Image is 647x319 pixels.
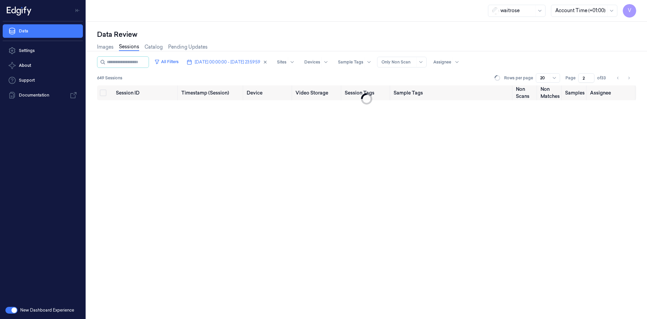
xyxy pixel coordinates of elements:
a: Settings [3,44,83,57]
button: Select all [100,89,106,96]
a: Documentation [3,88,83,102]
span: 649 Sessions [97,75,122,81]
th: Assignee [587,85,636,100]
th: Non Matches [538,85,562,100]
th: Session Tags [342,85,391,100]
th: Timestamp (Session) [179,85,244,100]
a: Images [97,44,114,51]
a: Data [3,24,83,38]
nav: pagination [613,73,634,83]
span: of 33 [597,75,608,81]
th: Sample Tags [391,85,513,100]
button: All Filters [152,56,181,67]
th: Non Scans [513,85,538,100]
a: Pending Updates [168,44,208,51]
a: Catalog [145,44,163,51]
button: Go to next page [624,73,634,83]
button: Toggle Navigation [72,5,83,16]
th: Session ID [113,85,179,100]
button: V [623,4,636,18]
a: Support [3,74,83,87]
div: Data Review [97,30,636,39]
span: [DATE] 00:00:00 - [DATE] 23:59:59 [195,59,260,65]
a: Sessions [119,43,139,51]
button: About [3,59,83,72]
button: [DATE] 00:00:00 - [DATE] 23:59:59 [184,57,270,68]
th: Video Storage [293,85,342,100]
p: Rows per page [504,75,533,81]
span: Page [565,75,576,81]
th: Device [244,85,293,100]
th: Samples [562,85,587,100]
button: Go to previous page [613,73,623,83]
